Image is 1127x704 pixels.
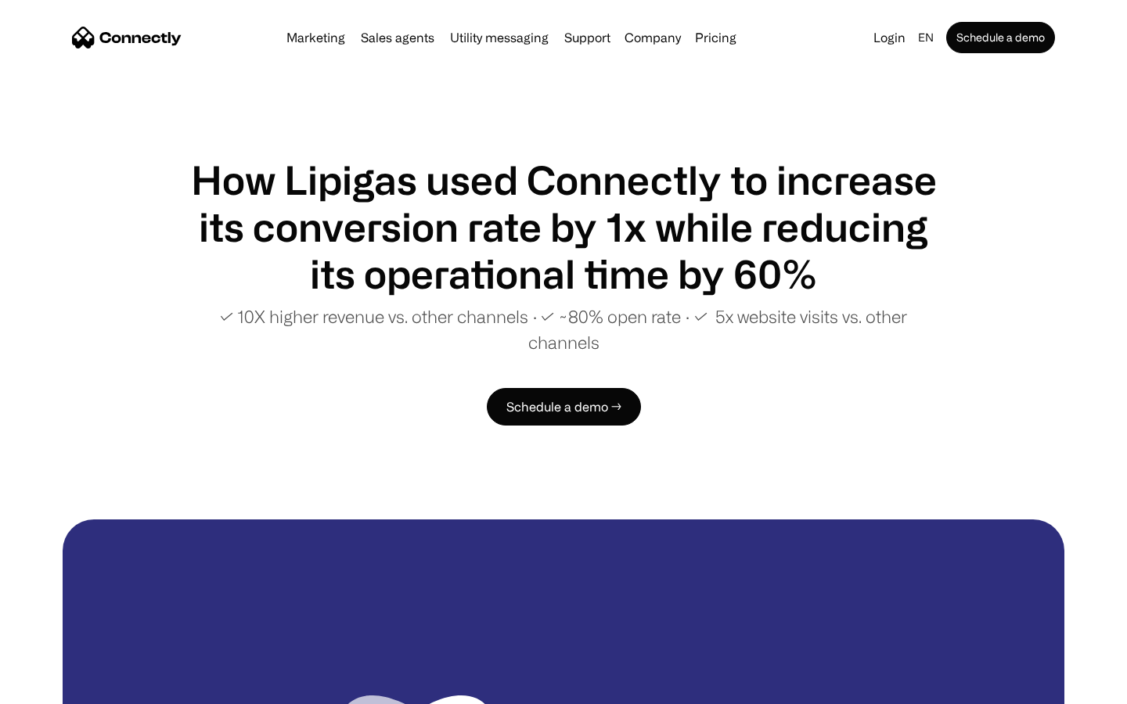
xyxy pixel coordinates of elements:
a: Schedule a demo [946,22,1055,53]
a: Support [558,31,617,44]
a: Marketing [280,31,351,44]
p: ✓ 10X higher revenue vs. other channels ∙ ✓ ~80% open rate ∙ ✓ 5x website visits vs. other channels [188,304,939,355]
a: Sales agents [355,31,441,44]
a: Schedule a demo → [487,388,641,426]
h1: How Lipigas used Connectly to increase its conversion rate by 1x while reducing its operational t... [188,156,939,297]
a: Login [867,27,912,48]
div: Company [625,27,681,48]
a: Utility messaging [444,31,555,44]
aside: Language selected: English [16,675,94,699]
ul: Language list [31,677,94,699]
div: en [918,27,934,48]
a: Pricing [689,31,743,44]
